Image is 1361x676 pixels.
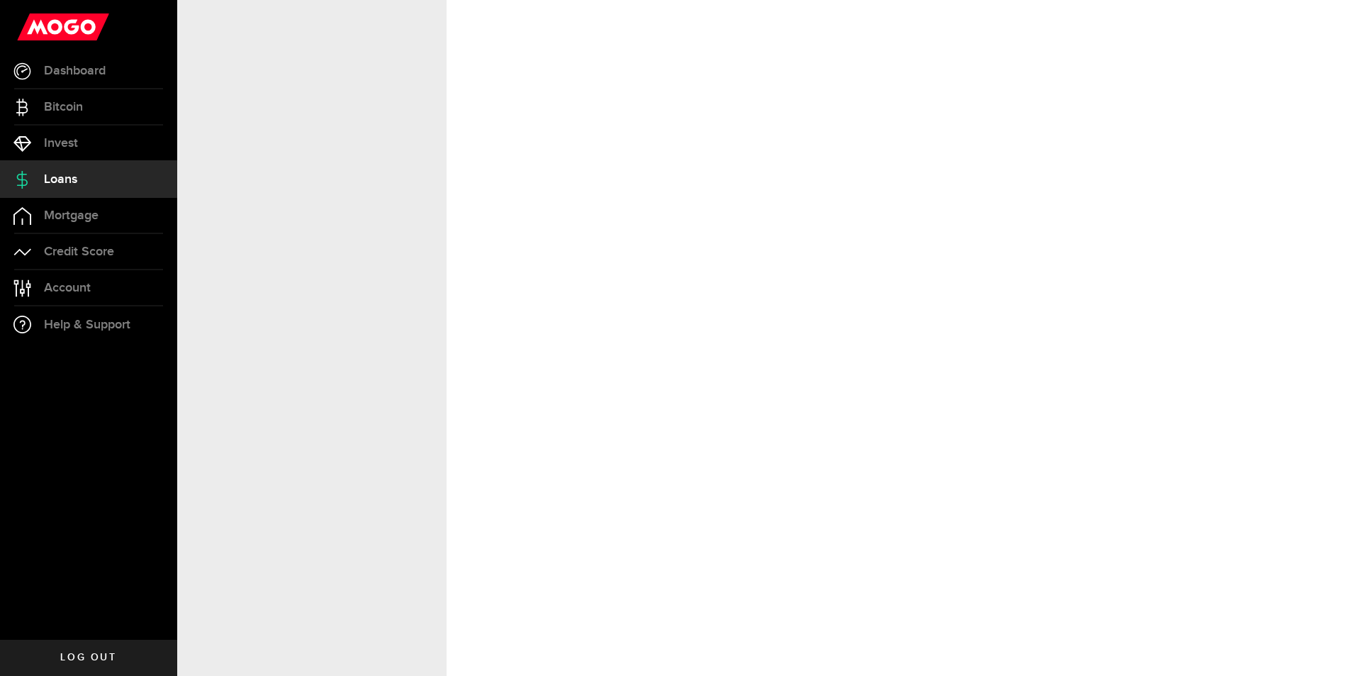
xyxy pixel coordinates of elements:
[44,173,77,186] span: Loans
[44,137,78,150] span: Invest
[44,245,114,258] span: Credit Score
[44,101,83,113] span: Bitcoin
[44,65,106,77] span: Dashboard
[44,282,91,294] span: Account
[44,209,99,222] span: Mortgage
[60,653,116,663] span: Log out
[44,318,130,331] span: Help & Support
